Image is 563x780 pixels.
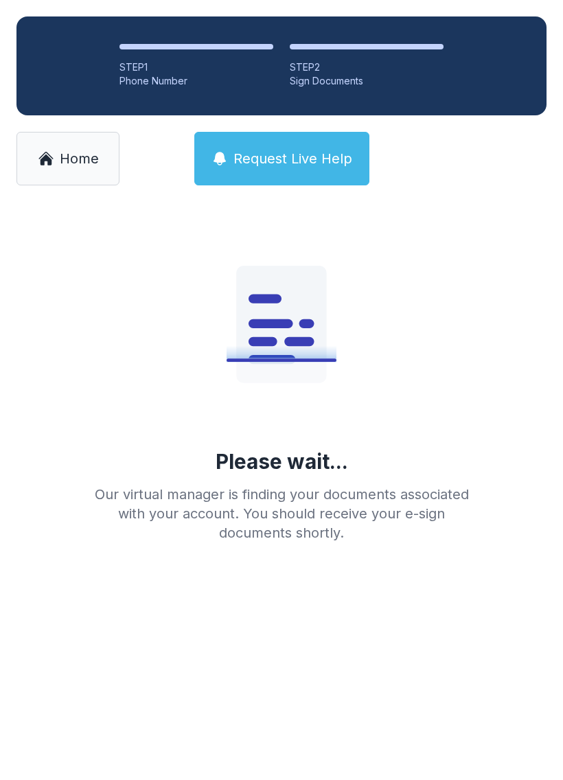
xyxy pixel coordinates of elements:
div: Our virtual manager is finding your documents associated with your account. You should receive yo... [84,485,479,542]
div: Phone Number [119,74,273,88]
div: STEP 1 [119,60,273,74]
span: Home [60,149,99,168]
div: STEP 2 [290,60,444,74]
span: Request Live Help [233,149,352,168]
div: Please wait... [216,449,348,474]
div: Sign Documents [290,74,444,88]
